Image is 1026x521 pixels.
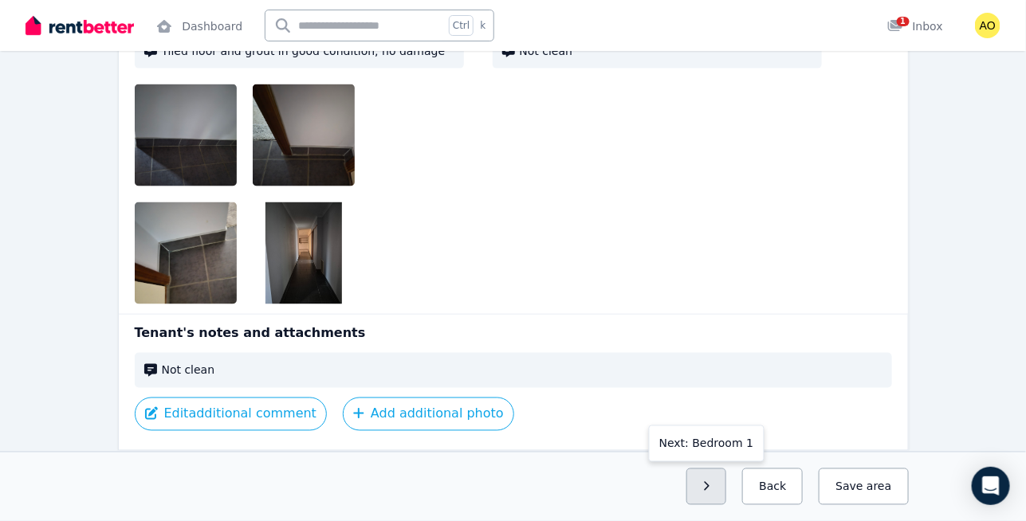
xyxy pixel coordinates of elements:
[819,468,908,505] button: Save area
[162,362,883,378] span: Not clean
[480,19,485,32] span: k
[265,202,342,304] img: 1000023658.jpg
[449,15,474,36] span: Ctrl
[162,43,454,59] span: Tiled floor and grout in good condition, no damage
[343,398,514,431] button: Add additional photo
[135,84,271,186] img: 1000023662.jpg
[520,43,812,59] span: Not clean
[975,13,1000,38] img: Ashleigh O'Lynn
[135,202,271,304] img: 1000023663.jpg
[26,14,134,37] img: RentBetter
[649,425,764,462] div: Next: Bedroom 1
[135,398,328,431] button: Editadditional comment
[887,18,943,34] div: Inbox
[867,479,891,495] span: area
[972,467,1010,505] div: Open Intercom Messenger
[135,324,892,343] p: Tenant's notes and attachments
[253,84,389,186] img: 1000023664.jpg
[742,468,803,505] button: Back
[897,17,910,26] span: 1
